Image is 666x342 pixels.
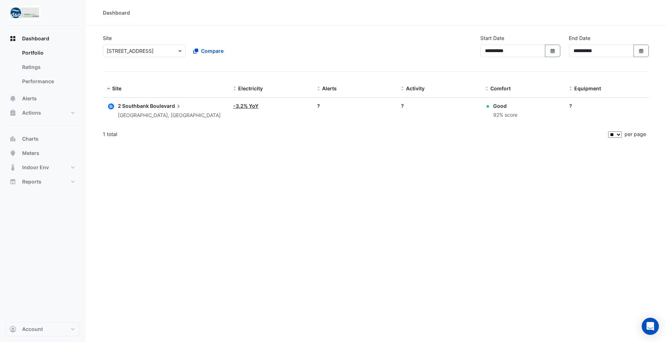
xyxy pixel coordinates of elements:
button: Reports [6,175,80,189]
div: [GEOGRAPHIC_DATA], [GEOGRAPHIC_DATA] [118,111,221,120]
button: Charts [6,132,80,146]
span: Alerts [22,95,37,102]
span: Indoor Env [22,164,49,171]
div: 1 total [103,125,607,143]
app-icon: Indoor Env [9,164,16,171]
span: per page [625,131,646,137]
span: Alerts [322,85,337,91]
app-icon: Alerts [9,95,16,102]
span: Boulevard [150,102,182,110]
fa-icon: Select Date [550,48,556,54]
a: -3.2% YoY [233,103,259,109]
a: Portfolio [16,46,80,60]
span: Comfort [490,85,511,91]
span: Compare [201,47,224,55]
app-icon: Meters [9,150,16,157]
div: Dashboard [103,9,130,16]
button: Meters [6,146,80,160]
span: Actions [22,109,41,116]
app-icon: Charts [9,135,16,142]
div: Dashboard [6,46,80,91]
a: Ratings [16,60,80,74]
span: Charts [22,135,39,142]
button: Indoor Env [6,160,80,175]
button: Alerts [6,91,80,106]
span: Equipment [574,85,601,91]
div: ? [569,102,645,110]
label: End Date [569,34,590,42]
app-icon: Reports [9,178,16,185]
app-icon: Dashboard [9,35,16,42]
span: Electricity [238,85,263,91]
div: 92% score [493,111,517,119]
span: 2 Southbank [118,103,149,109]
button: Actions [6,106,80,120]
span: Meters [22,150,39,157]
label: Start Date [480,34,504,42]
div: ? [401,102,476,110]
app-icon: Actions [9,109,16,116]
fa-icon: Select Date [638,48,645,54]
div: ? [317,102,392,110]
span: Account [22,326,43,333]
button: Compare [189,45,228,57]
span: Reports [22,178,41,185]
div: Open Intercom Messenger [642,318,659,335]
a: Performance [16,74,80,89]
button: Dashboard [6,31,80,46]
div: Good [493,102,517,110]
span: Dashboard [22,35,49,42]
label: Site [103,34,112,42]
img: Company Logo [9,6,41,20]
button: Account [6,322,80,336]
span: Activity [406,85,425,91]
span: Site [112,85,121,91]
